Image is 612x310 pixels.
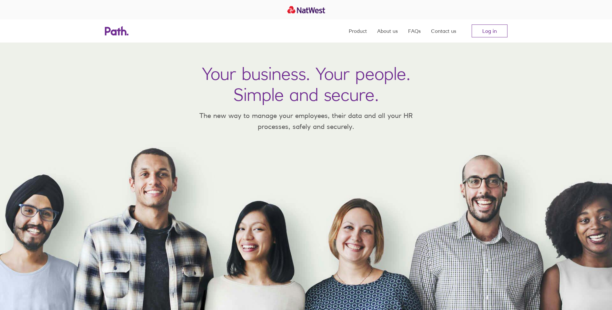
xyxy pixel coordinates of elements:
a: Product [349,19,367,43]
h1: Your business. Your people. Simple and secure. [202,63,410,105]
a: Contact us [431,19,456,43]
a: Log in [472,24,507,37]
a: About us [377,19,398,43]
p: The new way to manage your employees, their data and all your HR processes, safely and securely. [190,110,422,132]
a: FAQs [408,19,421,43]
